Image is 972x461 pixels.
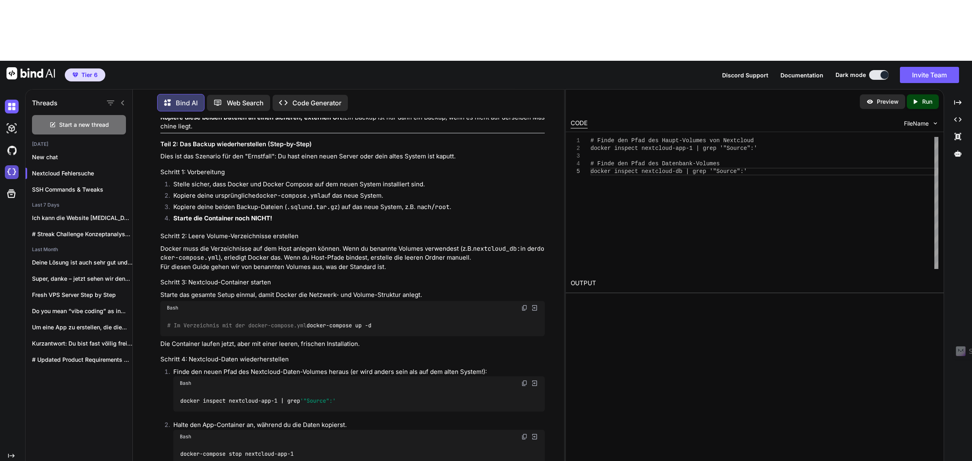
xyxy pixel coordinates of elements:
[722,71,768,79] button: Discord Support
[5,122,19,135] img: darkAi-studio
[167,180,545,191] li: Stelle sicher, dass Docker und Docker Compose auf dem neuen System installiert sind.
[32,169,132,177] p: Nextcloud Fehlersuche
[256,192,321,200] code: docker-compose.yml
[922,98,932,106] p: Run
[32,153,132,161] p: New chat
[571,137,580,145] div: 1
[173,214,272,222] strong: Starte die Container noch NICHT!
[160,152,545,161] p: Dies ist das Szenario für den "Ernstfall": Du hast einen neuen Server oder dein altes System ist ...
[5,143,19,157] img: githubDark
[780,71,823,79] button: Documentation
[160,168,545,177] h4: Schritt 1: Vorbereitung
[531,380,538,387] img: Open in Browser
[180,397,337,405] code: docker inspect nextcloud-app-1 | grep
[571,168,580,175] div: 5
[160,339,545,349] p: Die Container laufen jetzt, aber mit einer leeren, frischen Installation.
[180,450,294,458] code: docker-compose stop nextcloud-app-1
[900,67,959,83] button: Invite Team
[590,160,720,167] span: # Finde den Pfad des Datenbank-Volumes
[836,71,866,79] span: Dark mode
[590,168,747,175] span: docker inspect nextcloud-db | grep '"Source":'
[32,275,132,283] p: Super, danke – jetzt sehen wir den...
[180,433,191,440] span: Bash
[6,67,55,79] img: Bind AI
[32,214,132,222] p: Ich kann die Website [MEDICAL_DATA][DOMAIN_NAME] nicht direkt...
[160,244,545,272] p: Docker muss die Verzeichnisse auf dem Host anlegen können. Wenn du benannte Volumes verwendest (z...
[32,339,132,348] p: Kurzantwort: Du bist fast völlig frei. Mit...
[571,160,580,168] div: 4
[473,245,520,253] code: nextcloud_db:
[72,73,78,77] img: premium
[32,230,132,238] p: # Streak Challenge Konzeptanalyse & Ausarbeitung ##...
[292,98,341,108] p: Code Generator
[866,98,874,105] img: preview
[180,380,191,386] span: Bash
[160,113,344,121] strong: Kopiere diese beiden Dateien an einen sicheren, externen Ort!
[590,137,754,144] span: # Finde den Pfad des Haupt-Volumes von Nextcloud
[521,380,528,386] img: copy
[32,356,132,364] p: # Updated Product Requirements Document (PRD): JSON-to-CSV...
[590,145,757,152] span: docker inspect nextcloud-app-1 | grep '"Source":'
[176,98,198,108] p: Bind AI
[59,121,109,129] span: Start a new thread
[521,305,528,311] img: copy
[287,203,301,211] code: .sql
[32,323,132,331] p: Um eine App zu erstellen, die die...
[81,71,98,79] span: Tier 6
[431,203,450,211] code: /root
[160,113,545,131] p: Ein Backup ist nur dann ein Backup, wenn es nicht auf derselben Maschine liegt.
[167,191,545,203] li: Kopiere deine ursprüngliche auf das neue System.
[5,165,19,179] img: cloudideIcon
[566,274,944,293] h2: OUTPUT
[32,291,132,299] p: Fresh VPS Server Step by Step
[531,433,538,440] img: Open in Browser
[160,140,545,149] h3: Teil 2: Das Backup wiederherstellen (Step-by-Step)
[167,203,545,214] li: Kopiere deine beiden Backup-Dateien ( und ) auf das neue System, z.B. nach .
[26,141,132,147] h2: [DATE]
[160,232,545,241] h4: Schritt 2: Leere Volume-Verzeichnisse erstellen
[227,98,264,108] p: Web Search
[160,355,545,364] h4: Schritt 4: Nextcloud-Daten wiederherstellen
[571,152,580,160] div: 3
[167,367,545,420] li: Finde den neuen Pfad des Nextcloud-Daten-Volumes heraus (er wird anders sein als auf dem alten Sy...
[32,258,132,267] p: Deine Lösung ist auch sehr gut und...
[877,98,899,106] p: Preview
[32,186,132,194] p: SSH Commands & Tweaks
[722,72,768,79] span: Discord Support
[167,321,372,330] code: docker-compose up -d
[300,397,336,404] span: '"Source":'
[571,145,580,152] div: 2
[160,290,545,300] p: Starte das gesamte Setup einmal, damit Docker die Netzwerk- und Volume-Struktur anlegt.
[5,100,19,113] img: darkChat
[780,72,823,79] span: Documentation
[521,433,528,440] img: copy
[26,202,132,208] h2: Last 7 Days
[932,120,939,127] img: chevron down
[26,246,132,253] h2: Last Month
[167,305,178,311] span: Bash
[571,119,588,128] div: CODE
[531,304,538,312] img: Open in Browser
[32,98,58,108] h1: Threads
[167,322,307,329] span: # Im Verzeichnis mit der docker-compose.yml
[160,278,545,287] h4: Schritt 3: Nextcloud-Container starten
[32,307,132,315] p: Do you mean “vibe coding” as in...
[312,203,338,211] code: .tar.gz
[65,68,105,81] button: premiumTier 6
[904,120,929,128] span: FileName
